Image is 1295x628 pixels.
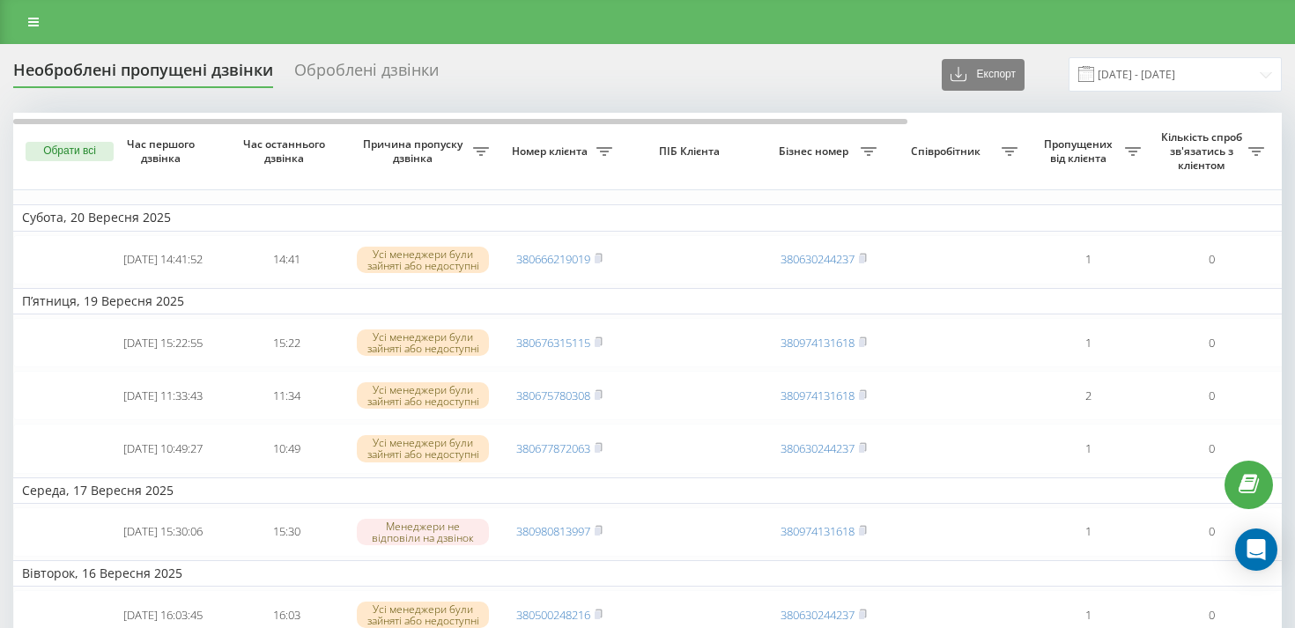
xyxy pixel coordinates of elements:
td: 2 [1026,371,1150,420]
td: 1 [1026,235,1150,284]
td: 1 [1026,424,1150,473]
td: 1 [1026,318,1150,367]
span: Час першого дзвінка [115,137,211,165]
a: 380974131618 [781,523,855,539]
a: 380980813997 [516,523,590,539]
td: [DATE] 15:22:55 [101,318,225,367]
span: Причина пропуску дзвінка [357,137,473,165]
td: 14:41 [225,235,348,284]
div: Усі менеджери були зайняті або недоступні [357,329,489,356]
td: [DATE] 10:49:27 [101,424,225,473]
a: 380500248216 [516,607,590,623]
div: Усі менеджери були зайняті або недоступні [357,382,489,409]
div: Open Intercom Messenger [1235,528,1277,571]
button: Обрати всі [26,142,114,161]
div: Менеджери не відповіли на дзвінок [357,519,489,545]
td: 10:49 [225,424,348,473]
span: Пропущених від клієнта [1035,137,1125,165]
td: 11:34 [225,371,348,420]
a: 380675780308 [516,388,590,403]
div: Необроблені пропущені дзвінки [13,61,273,88]
td: 15:30 [225,507,348,557]
td: 0 [1150,371,1273,420]
div: Усі менеджери були зайняті або недоступні [357,247,489,273]
div: Усі менеджери були зайняті або недоступні [357,435,489,462]
div: Оброблені дзвінки [294,61,439,88]
td: 0 [1150,424,1273,473]
td: [DATE] 11:33:43 [101,371,225,420]
button: Експорт [942,59,1025,91]
span: ПІБ Клієнта [636,144,747,159]
a: 380666219019 [516,251,590,267]
td: [DATE] 15:30:06 [101,507,225,557]
td: [DATE] 14:41:52 [101,235,225,284]
a: 380974131618 [781,335,855,351]
span: Номер клієнта [507,144,596,159]
td: 0 [1150,318,1273,367]
a: 380630244237 [781,251,855,267]
span: Співробітник [894,144,1002,159]
td: 15:22 [225,318,348,367]
a: 380974131618 [781,388,855,403]
a: 380677872063 [516,440,590,456]
span: Бізнес номер [771,144,861,159]
a: 380676315115 [516,335,590,351]
span: Час останнього дзвінка [239,137,334,165]
div: Усі менеджери були зайняті або недоступні [357,602,489,628]
a: 380630244237 [781,440,855,456]
td: 0 [1150,507,1273,557]
span: Кількість спроб зв'язатись з клієнтом [1158,130,1248,172]
td: 1 [1026,507,1150,557]
td: 0 [1150,235,1273,284]
a: 380630244237 [781,607,855,623]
